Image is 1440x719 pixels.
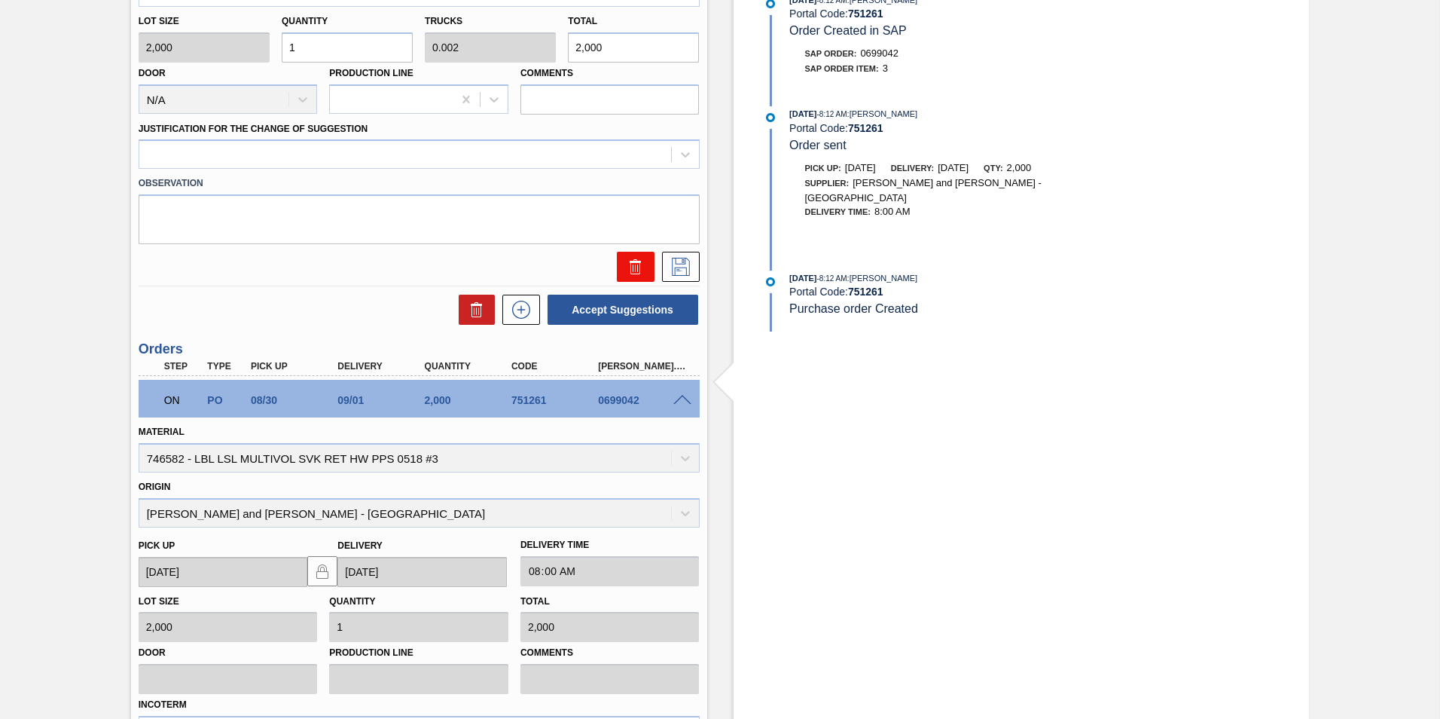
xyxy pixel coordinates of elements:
span: Pick up: [805,164,841,173]
label: Comments [520,642,700,664]
span: 8:00 AM [874,206,911,217]
label: Door [139,68,166,78]
div: 751261 [508,394,605,406]
label: Delivery [337,540,383,551]
div: 0699042 [594,394,691,406]
div: Accept Suggestions [540,293,700,326]
span: [PERSON_NAME] and [PERSON_NAME] - [GEOGRAPHIC_DATA] [805,177,1042,203]
div: Portal Code: [789,286,1147,298]
span: SAP Order: [805,49,857,58]
span: [DATE] [845,162,876,173]
span: Purchase order Created [789,302,918,315]
label: Total [568,16,597,26]
div: Pick up [247,361,344,372]
label: Lot size [139,11,270,32]
span: Delivery: [891,164,934,173]
div: Type [203,361,249,372]
img: locked [313,562,331,580]
strong: 751261 [848,122,883,134]
label: Total [520,596,550,607]
label: Incoterm [139,699,187,710]
p: ON [164,394,202,406]
label: Material [139,427,185,437]
div: Negotiating Order [160,384,206,417]
div: 2,000 [421,394,518,406]
span: Order Created in SAP [789,24,907,37]
label: Production Line [329,68,413,78]
label: Production Line [329,642,508,664]
div: Delete Suggestion [609,252,654,282]
label: Delivery Time [520,534,700,556]
span: : [PERSON_NAME] [847,109,918,118]
label: Quantity [329,596,375,607]
h3: Orders [139,341,700,357]
div: Step [160,361,206,372]
label: Pick up [139,540,175,551]
span: Qty: [984,164,1002,173]
label: Lot size [139,596,179,607]
span: : [PERSON_NAME] [847,274,918,283]
span: 2,000 [1007,162,1032,173]
span: 3 [883,63,888,74]
label: Quantity [282,16,328,26]
label: Justification for the Change of Suggestion [139,124,368,134]
label: Door [139,642,318,664]
label: Comments [520,63,700,84]
strong: 751261 [848,286,883,298]
span: Supplier: [805,179,850,188]
div: Purchase order [203,394,249,406]
div: Portal Code: [789,122,1147,134]
img: atual [766,113,775,122]
span: Delivery Time : [805,207,871,216]
span: SAP Order Item: [805,64,879,73]
label: Trucks [425,16,462,26]
input: mm/dd/yyyy [337,557,507,587]
div: Quantity [421,361,518,372]
div: Code [508,361,605,372]
span: Order sent [789,139,847,151]
div: 09/01/2025 [334,394,431,406]
button: locked [307,556,337,586]
div: Delivery [334,361,431,372]
span: 0699042 [860,47,898,59]
span: - 8:12 AM [817,110,847,118]
div: Delete Suggestions [451,295,495,325]
span: - 8:12 AM [817,274,847,283]
span: [DATE] [789,274,816,283]
label: Observation [139,173,700,194]
img: atual [766,277,775,286]
div: [PERSON_NAME]. ID [594,361,691,372]
span: [DATE] [789,109,816,118]
strong: 751261 [848,8,883,20]
div: New suggestion [495,295,540,325]
div: Portal Code: [789,8,1147,20]
label: Origin [139,482,171,492]
div: Save Suggestion [654,252,700,282]
input: mm/dd/yyyy [139,557,308,587]
span: [DATE] [938,162,969,173]
div: 08/30/2025 [247,394,344,406]
button: Accept Suggestions [548,295,698,325]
